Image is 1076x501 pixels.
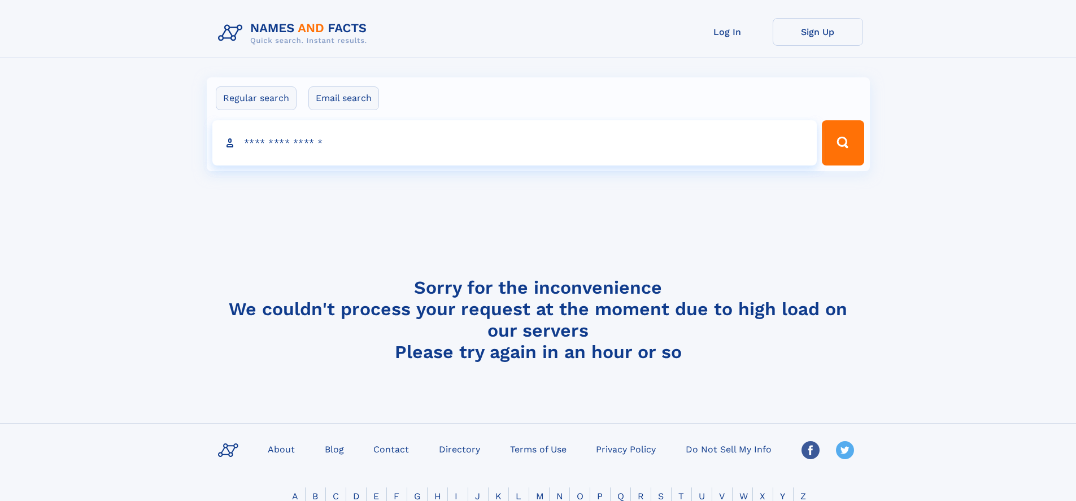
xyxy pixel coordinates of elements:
a: Blog [320,441,348,457]
a: Sign Up [773,18,863,46]
button: Search Button [822,120,864,165]
a: Terms of Use [506,441,571,457]
h4: Sorry for the inconvenience We couldn't process your request at the moment due to high load on ou... [214,277,863,363]
a: Privacy Policy [591,441,660,457]
input: search input [212,120,817,165]
a: About [263,441,299,457]
a: Log In [682,18,773,46]
a: Do Not Sell My Info [681,441,776,457]
img: Twitter [836,441,854,459]
img: Facebook [801,441,820,459]
label: Email search [308,86,379,110]
a: Contact [369,441,413,457]
img: Logo Names and Facts [214,18,376,49]
a: Directory [434,441,485,457]
label: Regular search [216,86,297,110]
